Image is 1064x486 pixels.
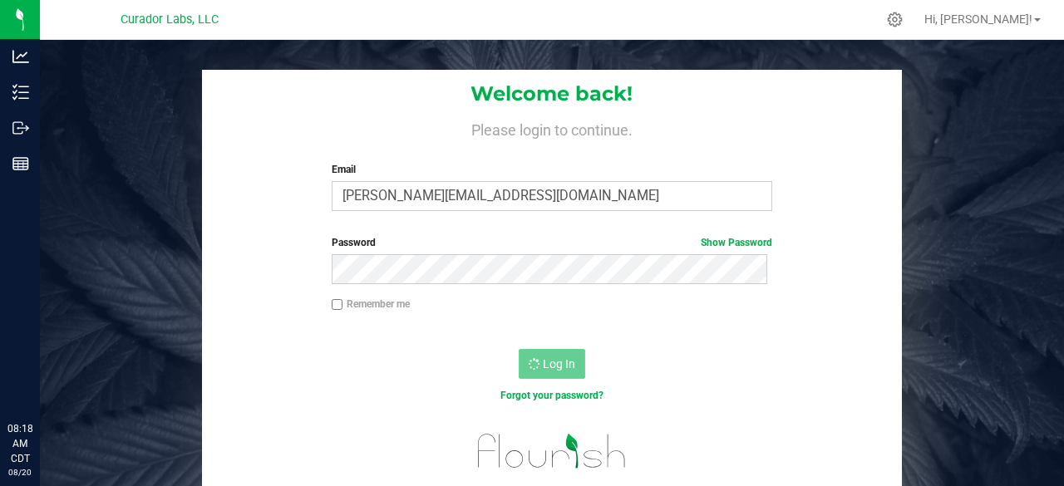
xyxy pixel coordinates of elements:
[884,12,905,27] div: Manage settings
[332,162,773,177] label: Email
[12,120,29,136] inline-svg: Outbound
[332,297,410,312] label: Remember me
[924,12,1032,26] span: Hi, [PERSON_NAME]!
[12,48,29,65] inline-svg: Analytics
[465,421,639,481] img: flourish_logo.svg
[12,84,29,101] inline-svg: Inventory
[332,299,343,311] input: Remember me
[202,83,901,105] h1: Welcome back!
[7,466,32,479] p: 08/20
[519,349,585,379] button: Log In
[701,237,772,248] a: Show Password
[121,12,219,27] span: Curador Labs, LLC
[332,237,376,248] span: Password
[7,421,32,466] p: 08:18 AM CDT
[543,357,575,371] span: Log In
[12,155,29,172] inline-svg: Reports
[202,119,901,139] h4: Please login to continue.
[500,390,603,401] a: Forgot your password?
